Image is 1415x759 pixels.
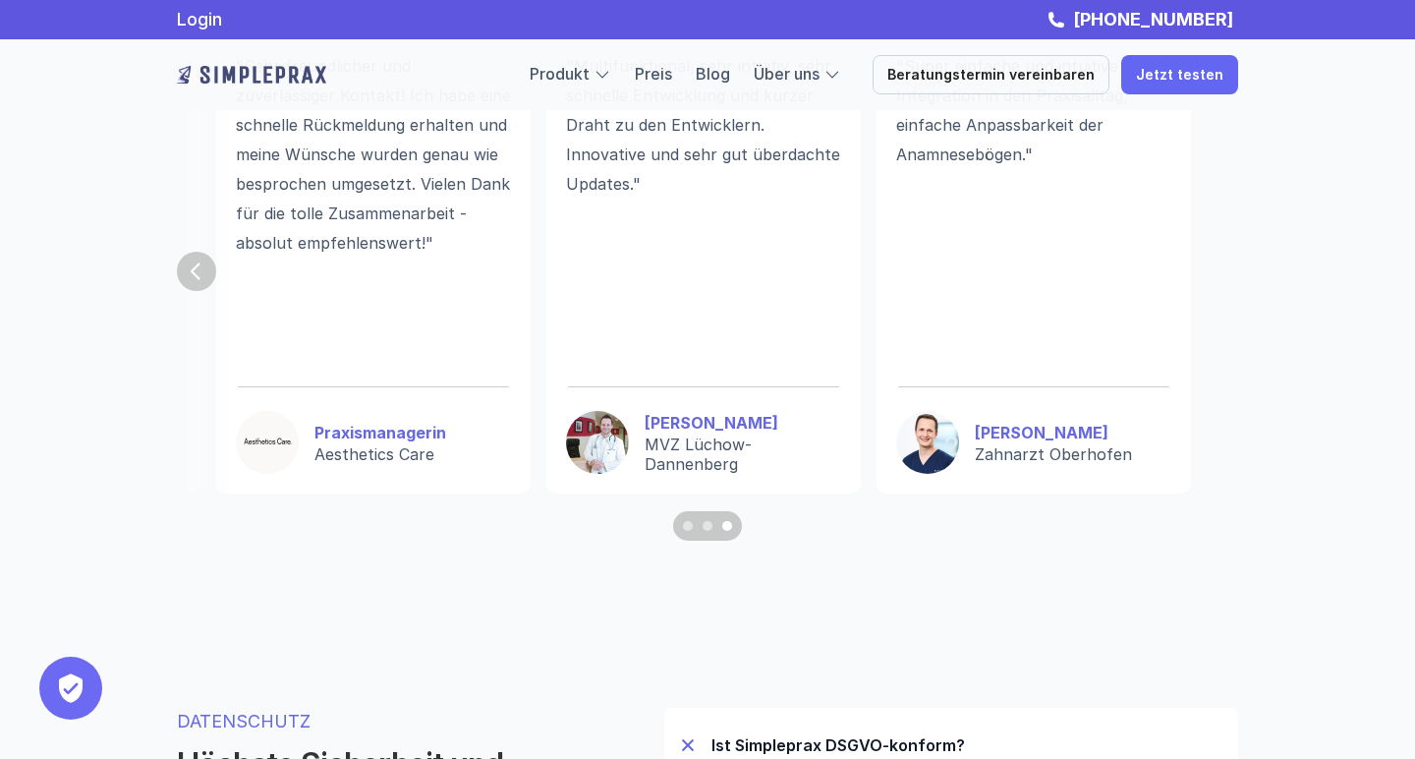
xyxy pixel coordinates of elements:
[236,51,511,258] p: "Sehr freundlicher und zuverlässiger Kontakt! Ich habe eine schnelle Rückmeldung erhalten und mei...
[877,2,1191,241] li: 8 of 8
[314,423,446,442] strong: Praxismanagerin
[1136,67,1223,84] p: Jetzt testen
[896,411,1171,474] a: [PERSON_NAME]Zahnarzt Oberhofen
[717,511,742,541] button: Scroll to page 3
[673,511,698,541] button: Scroll to page 1
[177,252,216,291] button: Previous
[566,411,841,474] a: [PERSON_NAME]MVZ Lüchow-Dannenberg
[896,51,1171,169] p: "Super einfache und intuitive Integration in den Praxisalltag, einfache Anpassbarkeit der Anamnes...
[754,64,820,84] a: Über uns
[546,2,861,241] li: 7 of 8
[711,735,1222,755] p: Ist Simpleprax DSGVO-konform?
[645,413,778,433] strong: [PERSON_NAME]
[887,67,1095,84] p: Beratungstermin vereinbaren
[177,708,601,734] p: DATENSCHUTZ
[1121,55,1238,94] a: Jetzt testen
[696,64,730,84] a: Blog
[1073,9,1233,29] strong: [PHONE_NUMBER]
[635,64,672,84] a: Preis
[566,51,841,199] p: "Multifunktional, sehr intuitiv, sehr schnelle Entwicklung und kurzer Draht zu den Entwicklern. I...
[236,411,511,474] a: PraxismanagerinAesthetics Care
[216,2,531,241] li: 6 of 8
[530,64,590,84] a: Produkt
[645,435,841,474] p: MVZ Lüchow-Dannenberg
[975,423,1108,442] strong: [PERSON_NAME]
[698,511,717,541] button: Scroll to page 2
[314,444,511,464] p: Aesthetics Care
[177,9,222,29] a: Login
[1068,9,1238,29] a: [PHONE_NUMBER]
[177,2,1238,541] fieldset: Carousel pagination controls
[873,55,1109,94] a: Beratungstermin vereinbaren
[975,444,1171,464] p: Zahnarzt Oberhofen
